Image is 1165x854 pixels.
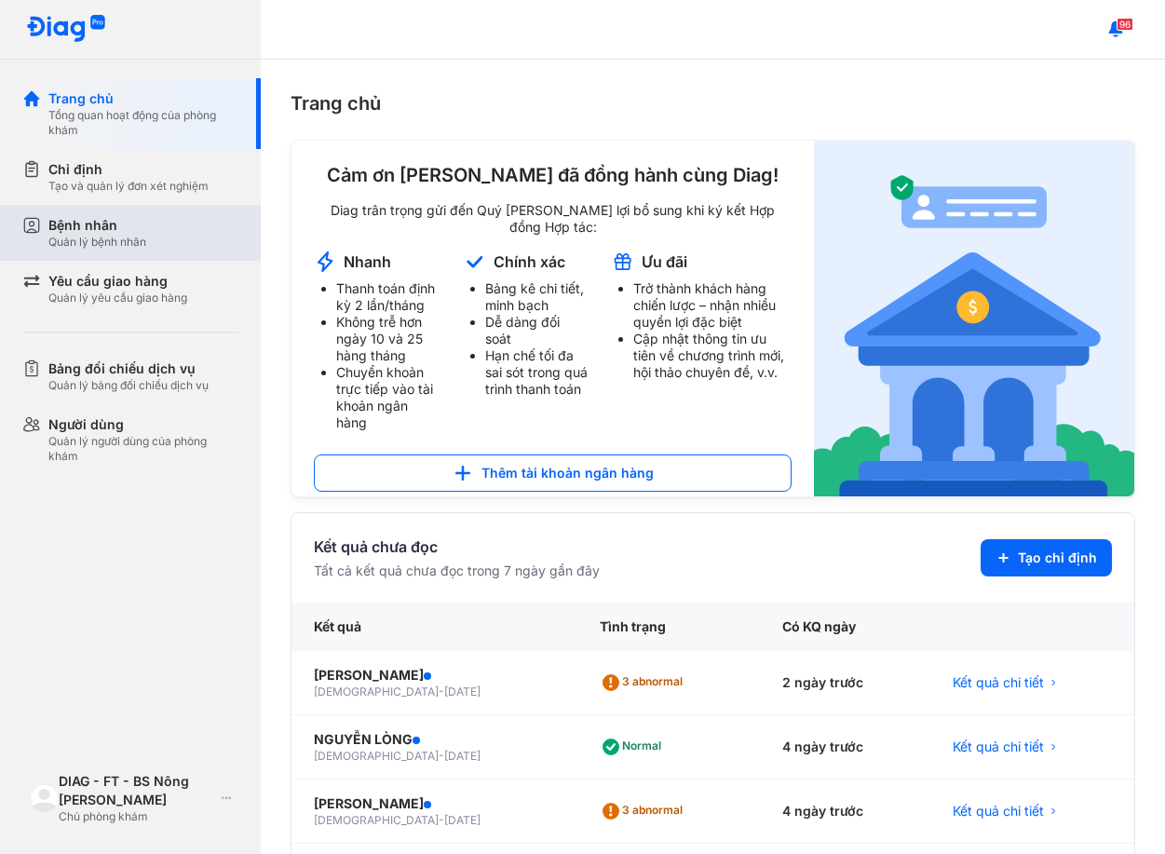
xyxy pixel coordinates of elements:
[291,603,577,651] div: Kết quả
[59,772,214,809] div: DIAG - FT - BS Nông [PERSON_NAME]
[642,251,687,272] div: Ưu đãi
[48,272,187,291] div: Yêu cầu giao hàng
[48,359,209,378] div: Bảng đối chiếu dịch vụ
[1117,18,1133,31] span: 96
[611,251,634,273] img: account-announcement
[953,738,1044,756] span: Kết quả chi tiết
[30,784,59,813] img: logo
[463,251,486,273] img: account-announcement
[760,651,930,715] div: 2 ngày trước
[314,730,555,749] div: NGUYỄN LÒNG
[444,813,481,827] span: [DATE]
[314,163,792,187] div: Cảm ơn [PERSON_NAME] đã đồng hành cùng Diag!
[485,280,589,314] li: Bảng kê chi tiết, minh bạch
[48,160,209,179] div: Chỉ định
[314,562,600,580] div: Tất cả kết quả chưa đọc trong 7 ngày gần đây
[314,685,439,698] span: [DEMOGRAPHIC_DATA]
[577,603,760,651] div: Tình trạng
[953,802,1044,820] span: Kết quả chi tiết
[814,141,1134,496] img: account-announcement
[314,794,555,813] div: [PERSON_NAME]
[485,347,589,398] li: Hạn chế tối đa sai sót trong quá trình thanh toán
[336,280,440,314] li: Thanh toán định kỳ 2 lần/tháng
[314,666,555,685] div: [PERSON_NAME]
[48,434,238,464] div: Quản lý người dùng của phòng khám
[760,715,930,779] div: 4 ngày trước
[439,749,444,763] span: -
[314,202,792,236] div: Diag trân trọng gửi đến Quý [PERSON_NAME] lợi bổ sung khi ký kết Hợp đồng Hợp tác:
[600,668,690,698] div: 3 abnormal
[48,108,238,138] div: Tổng quan hoạt động của phòng khám
[600,796,690,826] div: 3 abnormal
[494,251,565,272] div: Chính xác
[760,779,930,844] div: 4 ngày trước
[760,603,930,651] div: Có KQ ngày
[314,535,600,558] div: Kết quả chưa đọc
[981,539,1112,576] button: Tạo chỉ định
[439,685,444,698] span: -
[48,179,209,194] div: Tạo và quản lý đơn xét nghiệm
[600,732,669,762] div: Normal
[48,291,187,305] div: Quản lý yêu cầu giao hàng
[314,813,439,827] span: [DEMOGRAPHIC_DATA]
[485,314,589,347] li: Dễ dàng đối soát
[314,251,336,273] img: account-announcement
[953,673,1044,692] span: Kết quả chi tiết
[633,331,792,381] li: Cập nhật thông tin ưu tiên về chương trình mới, hội thảo chuyên đề, v.v.
[59,809,214,824] div: Chủ phòng khám
[314,454,792,492] button: Thêm tài khoản ngân hàng
[1018,549,1097,567] span: Tạo chỉ định
[444,749,481,763] span: [DATE]
[439,813,444,827] span: -
[48,216,146,235] div: Bệnh nhân
[314,749,439,763] span: [DEMOGRAPHIC_DATA]
[633,280,792,331] li: Trở thành khách hàng chiến lược – nhận nhiều quyền lợi đặc biệt
[26,15,106,44] img: logo
[48,378,209,393] div: Quản lý bảng đối chiếu dịch vụ
[48,235,146,250] div: Quản lý bệnh nhân
[336,364,440,431] li: Chuyển khoản trực tiếp vào tài khoản ngân hàng
[336,314,440,364] li: Không trễ hơn ngày 10 và 25 hàng tháng
[344,251,391,272] div: Nhanh
[48,89,238,108] div: Trang chủ
[48,415,238,434] div: Người dùng
[291,89,1135,117] div: Trang chủ
[444,685,481,698] span: [DATE]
